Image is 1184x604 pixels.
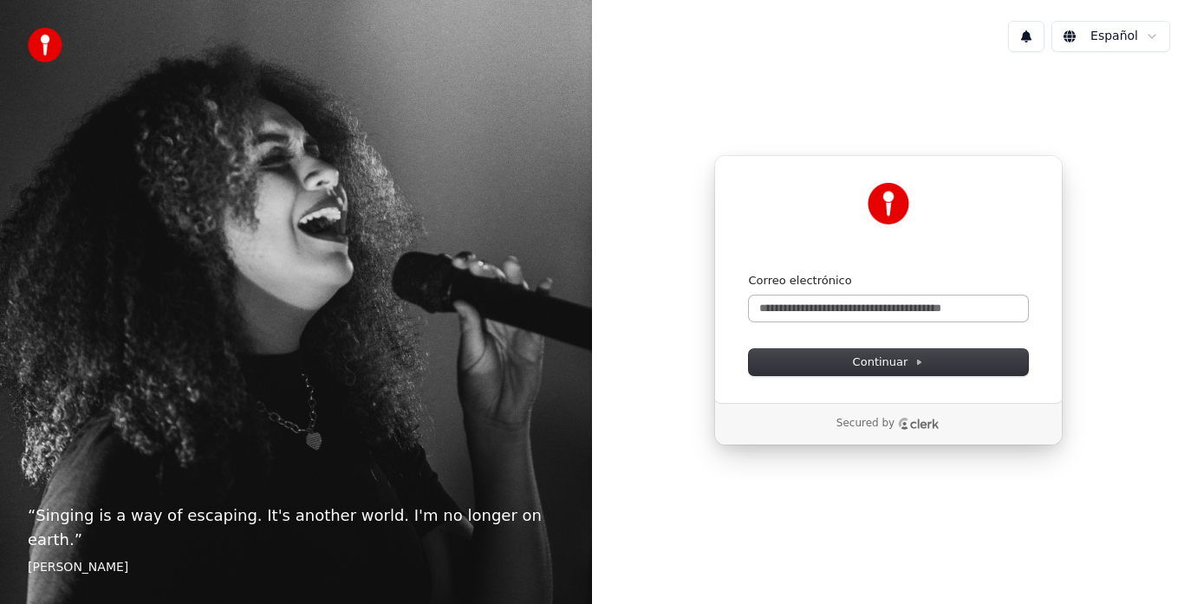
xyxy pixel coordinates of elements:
[868,183,909,224] img: Youka
[28,503,564,552] p: “ Singing is a way of escaping. It's another world. I'm no longer on earth. ”
[898,418,940,430] a: Clerk logo
[853,354,924,370] span: Continuar
[836,417,895,431] p: Secured by
[28,559,564,576] footer: [PERSON_NAME]
[749,273,852,289] label: Correo electrónico
[749,349,1028,375] button: Continuar
[28,28,62,62] img: youka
